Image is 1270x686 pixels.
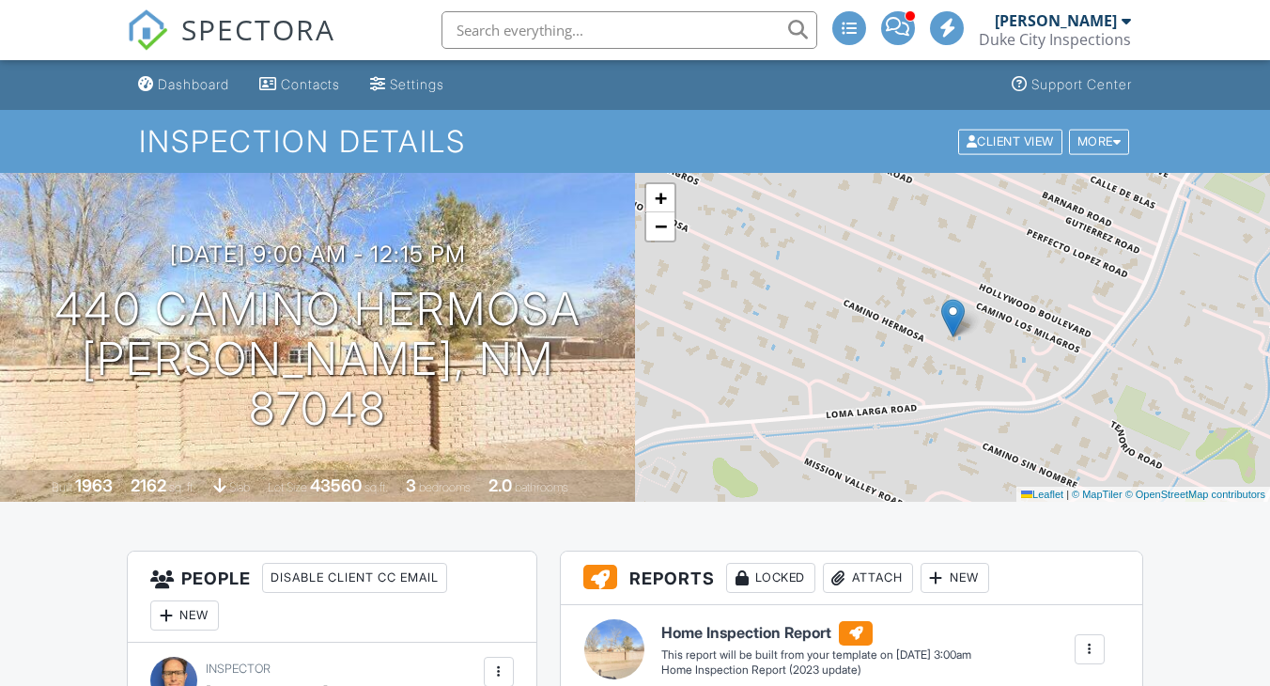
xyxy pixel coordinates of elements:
a: Support Center [1004,68,1139,102]
div: 2.0 [488,476,512,495]
h1: Inspection Details [139,125,1131,158]
div: Contacts [281,76,340,92]
span: sq.ft. [364,480,388,494]
div: Dashboard [158,76,229,92]
input: Search everything... [441,11,817,49]
a: Leaflet [1021,489,1063,500]
span: Built [52,480,72,494]
div: Home Inspection Report (2023 update) [661,663,971,678]
a: Contacts [252,68,348,102]
div: Settings [390,76,444,92]
div: Disable Client CC Email [262,563,447,593]
div: Support Center [1031,76,1132,92]
a: © OpenStreetMap contributors [1125,489,1265,500]
div: Duke City Inspections [979,30,1131,49]
span: bedrooms [419,480,471,494]
span: | [1066,489,1069,500]
img: The Best Home Inspection Software - Spectora [127,9,168,51]
a: Zoom in [646,184,674,212]
h3: Reports [561,552,1142,605]
a: Zoom out [646,212,674,241]
span: SPECTORA [181,9,335,49]
span: bathrooms [515,480,568,494]
a: © MapTiler [1072,489,1123,500]
span: − [655,214,667,238]
div: Client View [958,129,1062,154]
span: sq. ft. [169,480,195,494]
img: Marker [941,299,965,337]
a: Dashboard [131,68,237,102]
div: New [150,600,219,631]
div: New [921,563,989,593]
a: SPECTORA [127,25,335,65]
div: 3 [406,476,416,495]
span: Inspector [206,662,271,676]
h3: [DATE] 9:00 am - 12:15 pm [170,242,466,267]
div: This report will be built from your template on [DATE] 3:00am [661,647,971,663]
h3: People [128,552,536,643]
h1: 440 Camino Hermosa [PERSON_NAME], NM 87048 [30,285,605,433]
div: Locked [726,563,815,593]
div: 43560 [310,476,362,495]
span: Lot Size [268,480,307,494]
span: slab [229,480,250,494]
a: Settings [363,68,452,102]
div: 2162 [131,476,166,495]
div: Attach [823,563,913,593]
span: + [655,186,667,210]
div: More [1069,129,1130,154]
div: 1963 [75,476,113,495]
div: [PERSON_NAME] [995,11,1117,30]
h6: Home Inspection Report [661,621,971,646]
a: Client View [956,133,1067,148]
